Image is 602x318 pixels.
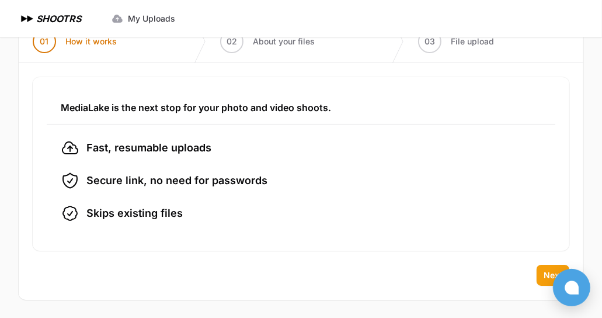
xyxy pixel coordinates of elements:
img: SHOOTRS [19,12,36,26]
h1: SHOOTRS [36,12,81,26]
span: About your files [253,36,315,47]
a: My Uploads [105,8,182,29]
span: Fast, resumable uploads [86,140,211,156]
span: Next [544,269,562,281]
h3: MediaLake is the next stop for your photo and video shoots. [61,101,541,115]
span: 02 [227,36,237,47]
span: How it works [65,36,117,47]
span: File upload [451,36,494,47]
span: Skips existing files [86,205,183,222]
span: Secure link, no need for passwords [86,172,267,189]
span: 01 [40,36,49,47]
button: 02 About your files [206,20,329,63]
button: 01 How it works [19,20,131,63]
button: 03 File upload [404,20,508,63]
span: My Uploads [128,13,175,25]
button: Open chat window [553,269,590,306]
a: SHOOTRS SHOOTRS [19,12,81,26]
span: 03 [424,36,435,47]
button: Next [537,265,569,286]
